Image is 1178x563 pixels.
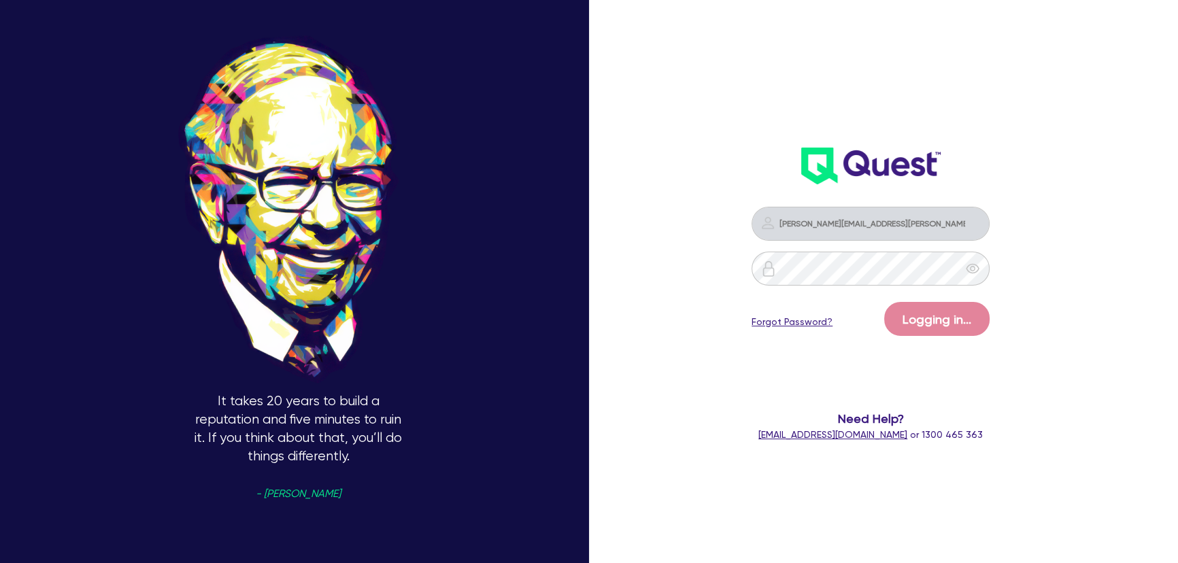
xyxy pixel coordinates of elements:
a: Forgot Password? [752,315,832,329]
span: Need Help? [715,409,1026,428]
a: [EMAIL_ADDRESS][DOMAIN_NAME] [758,429,907,440]
button: Logging in... [884,302,990,336]
span: - [PERSON_NAME] [256,489,341,499]
span: eye [966,262,979,275]
input: Email address [752,207,990,241]
img: icon-password [760,215,776,231]
img: wH2k97JdezQIQAAAABJRU5ErkJggg== [801,148,941,184]
img: icon-password [760,260,777,277]
span: or 1300 465 363 [758,429,983,440]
